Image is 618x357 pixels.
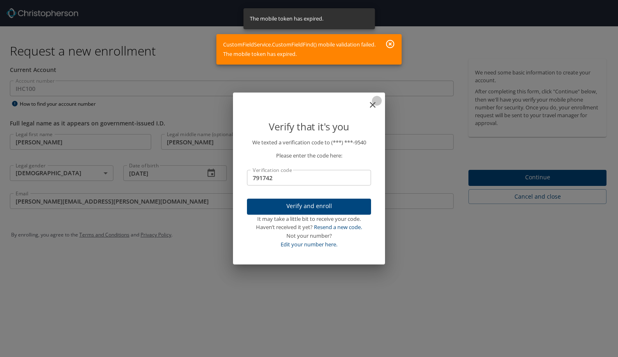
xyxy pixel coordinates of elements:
span: Verify and enroll [254,201,364,211]
div: The mobile token has expired. [250,11,323,27]
div: Not your number? [247,232,371,240]
div: Haven’t received it yet? [247,223,371,232]
p: Please enter the code here: [247,151,371,160]
button: close [372,96,382,106]
button: Verify and enroll [247,199,371,215]
p: Verify that it's you [247,119,371,134]
a: Resend a new code. [314,223,362,231]
a: Edit your number here. [281,241,337,248]
p: We texted a verification code to (***) ***- 9540 [247,138,371,147]
div: It may take a little bit to receive your code. [247,215,371,223]
div: CustomFieldService.CustomFieldFind() mobile validation failed. The mobile token has expired. [223,37,376,62]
